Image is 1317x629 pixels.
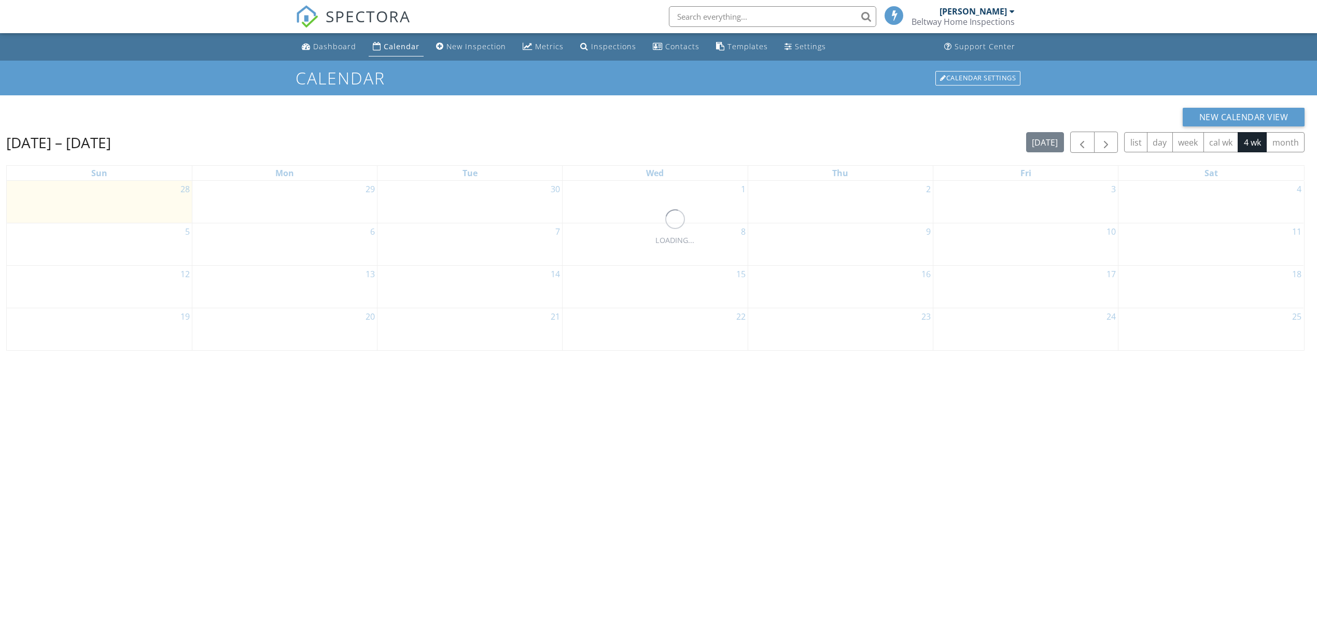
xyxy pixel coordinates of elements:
[192,223,377,265] td: Go to October 6, 2025
[7,181,192,223] td: Go to September 28, 2025
[6,132,111,153] h2: [DATE] – [DATE]
[460,166,480,180] a: Tuesday
[563,308,748,350] td: Go to October 22, 2025
[273,166,296,180] a: Monday
[1147,132,1173,152] button: day
[7,308,192,350] td: Go to October 19, 2025
[934,70,1021,87] a: Calendar Settings
[183,223,192,240] a: Go to October 5, 2025
[1266,132,1305,152] button: month
[313,41,356,51] div: Dashboard
[178,308,192,325] a: Go to October 19, 2025
[377,181,563,223] td: Go to September 30, 2025
[830,166,850,180] a: Thursday
[1290,266,1304,282] a: Go to October 18, 2025
[298,37,360,56] a: Dashboard
[7,265,192,308] td: Go to October 12, 2025
[669,6,876,27] input: Search everything...
[727,41,768,51] div: Templates
[192,181,377,223] td: Go to September 29, 2025
[1104,308,1118,325] a: Go to October 24, 2025
[296,14,411,36] a: SPECTORA
[940,6,1007,17] div: [PERSON_NAME]
[739,181,748,197] a: Go to October 1, 2025
[919,266,933,282] a: Go to October 16, 2025
[326,5,411,27] span: SPECTORA
[655,235,694,246] div: LOADING...
[553,223,562,240] a: Go to October 7, 2025
[7,223,192,265] td: Go to October 5, 2025
[591,41,636,51] div: Inspections
[549,308,562,325] a: Go to October 21, 2025
[549,266,562,282] a: Go to October 14, 2025
[363,266,377,282] a: Go to October 13, 2025
[363,181,377,197] a: Go to September 29, 2025
[1104,223,1118,240] a: Go to October 10, 2025
[368,223,377,240] a: Go to October 6, 2025
[535,41,564,51] div: Metrics
[924,181,933,197] a: Go to October 2, 2025
[935,71,1020,85] div: Calendar Settings
[1118,308,1304,350] td: Go to October 25, 2025
[734,308,748,325] a: Go to October 22, 2025
[377,308,563,350] td: Go to October 21, 2025
[1124,132,1147,152] button: list
[665,41,699,51] div: Contacts
[1290,223,1304,240] a: Go to October 11, 2025
[739,223,748,240] a: Go to October 8, 2025
[369,37,424,56] a: Calendar
[1118,265,1304,308] td: Go to October 18, 2025
[1290,308,1304,325] a: Go to October 25, 2025
[377,223,563,265] td: Go to October 7, 2025
[519,37,568,56] a: Metrics
[748,308,933,350] td: Go to October 23, 2025
[1118,181,1304,223] td: Go to October 4, 2025
[933,308,1118,350] td: Go to October 24, 2025
[940,37,1019,56] a: Support Center
[89,166,109,180] a: Sunday
[1202,166,1220,180] a: Saturday
[377,265,563,308] td: Go to October 14, 2025
[933,223,1118,265] td: Go to October 10, 2025
[549,181,562,197] a: Go to September 30, 2025
[780,37,830,56] a: Settings
[748,181,933,223] td: Go to October 2, 2025
[1203,132,1239,152] button: cal wk
[644,166,666,180] a: Wednesday
[446,41,506,51] div: New Inspection
[178,266,192,282] a: Go to October 12, 2025
[1109,181,1118,197] a: Go to October 3, 2025
[649,37,704,56] a: Contacts
[563,181,748,223] td: Go to October 1, 2025
[563,223,748,265] td: Go to October 8, 2025
[748,265,933,308] td: Go to October 16, 2025
[1070,132,1095,153] button: Previous
[1018,166,1033,180] a: Friday
[1172,132,1204,152] button: week
[576,37,640,56] a: Inspections
[933,265,1118,308] td: Go to October 17, 2025
[712,37,772,56] a: Templates
[919,308,933,325] a: Go to October 23, 2025
[1238,132,1267,152] button: 4 wk
[384,41,419,51] div: Calendar
[1104,266,1118,282] a: Go to October 17, 2025
[363,308,377,325] a: Go to October 20, 2025
[933,181,1118,223] td: Go to October 3, 2025
[748,223,933,265] td: Go to October 9, 2025
[955,41,1015,51] div: Support Center
[432,37,510,56] a: New Inspection
[924,223,933,240] a: Go to October 9, 2025
[192,265,377,308] td: Go to October 13, 2025
[795,41,826,51] div: Settings
[1295,181,1304,197] a: Go to October 4, 2025
[563,265,748,308] td: Go to October 15, 2025
[912,17,1015,27] div: Beltway Home Inspections
[296,5,318,28] img: The Best Home Inspection Software - Spectora
[1094,132,1118,153] button: Next
[1026,132,1064,152] button: [DATE]
[192,308,377,350] td: Go to October 20, 2025
[1183,108,1305,126] button: New Calendar View
[178,181,192,197] a: Go to September 28, 2025
[734,266,748,282] a: Go to October 15, 2025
